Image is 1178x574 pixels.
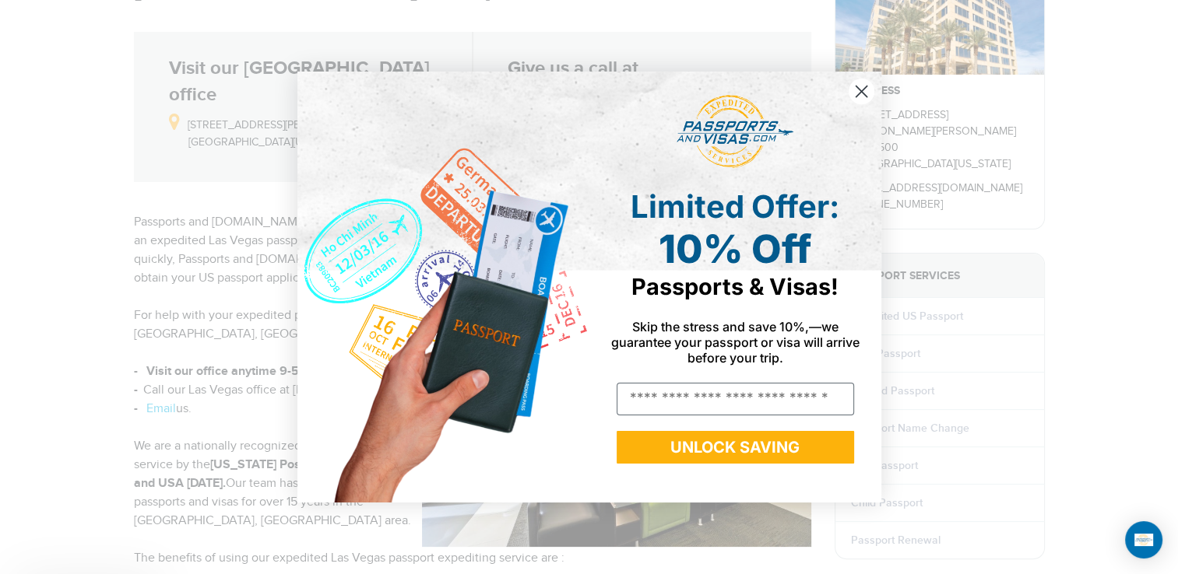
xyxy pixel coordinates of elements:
[611,319,860,366] span: Skip the stress and save 10%,—we guarantee your passport or visa will arrive before your trip.
[659,226,811,272] span: 10% Off
[677,95,793,168] img: passports and visas
[631,187,839,226] span: Limited Offer:
[631,273,839,300] span: Passports & Visas!
[297,72,589,502] img: de9cda0d-0715-46ca-9a25-073762a91ba7.png
[1125,521,1162,558] div: Open Intercom Messenger
[617,431,854,464] button: UNLOCK SAVING
[848,78,875,105] button: Close dialog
